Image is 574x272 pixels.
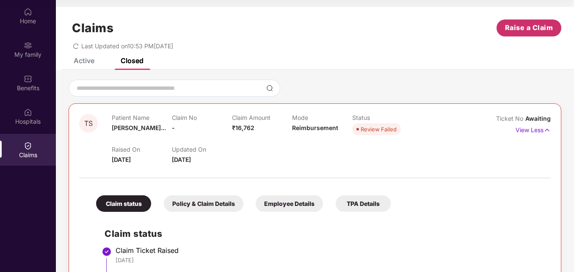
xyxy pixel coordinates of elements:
[112,146,172,153] p: Raised On
[72,21,113,35] h1: Claims
[361,125,397,133] div: Review Failed
[266,85,273,92] img: svg+xml;base64,PHN2ZyBpZD0iU2VhcmNoLTMyeDMyIiB4bWxucz0iaHR0cDovL3d3dy53My5vcmcvMjAwMC9zdmciIHdpZH...
[24,75,32,83] img: svg+xml;base64,PHN2ZyBpZD0iQmVuZWZpdHMiIHhtbG5zPSJodHRwOi8vd3d3LnczLm9yZy8yMDAwL3N2ZyIgd2lkdGg9Ij...
[116,246,542,255] div: Claim Ticket Raised
[112,124,166,131] span: [PERSON_NAME]...
[232,124,254,131] span: ₹16,762
[336,195,391,212] div: TPA Details
[172,124,175,131] span: -
[232,114,292,121] p: Claim Amount
[292,124,338,131] span: Reimbursement
[102,247,112,257] img: svg+xml;base64,PHN2ZyBpZD0iU3RlcC1Eb25lLTMyeDMyIiB4bWxucz0iaHR0cDovL3d3dy53My5vcmcvMjAwMC9zdmciIH...
[24,8,32,16] img: svg+xml;base64,PHN2ZyBpZD0iSG9tZSIgeG1sbnM9Imh0dHA6Ly93d3cudzMub3JnLzIwMDAvc3ZnIiB3aWR0aD0iMjAiIG...
[74,56,94,65] div: Active
[505,22,553,33] span: Raise a Claim
[84,120,93,127] span: TS
[496,115,525,122] span: Ticket No
[121,56,143,65] div: Closed
[172,146,232,153] p: Updated On
[352,114,412,121] p: Status
[292,114,352,121] p: Mode
[24,41,32,50] img: svg+xml;base64,PHN2ZyB3aWR0aD0iMjAiIGhlaWdodD0iMjAiIHZpZXdCb3g9IjAgMCAyMCAyMCIgZmlsbD0ibm9uZSIgeG...
[172,114,232,121] p: Claim No
[497,19,561,36] button: Raise a Claim
[116,256,542,264] div: [DATE]
[256,195,323,212] div: Employee Details
[73,42,79,50] span: redo
[525,115,551,122] span: Awaiting
[96,195,151,212] div: Claim status
[544,125,551,135] img: svg+xml;base64,PHN2ZyB4bWxucz0iaHR0cDovL3d3dy53My5vcmcvMjAwMC9zdmciIHdpZHRoPSIxNyIgaGVpZ2h0PSIxNy...
[112,114,172,121] p: Patient Name
[24,108,32,117] img: svg+xml;base64,PHN2ZyBpZD0iSG9zcGl0YWxzIiB4bWxucz0iaHR0cDovL3d3dy53My5vcmcvMjAwMC9zdmciIHdpZHRoPS...
[81,42,173,50] span: Last Updated on 10:53 PM[DATE]
[172,156,191,163] span: [DATE]
[112,156,131,163] span: [DATE]
[24,142,32,150] img: svg+xml;base64,PHN2ZyBpZD0iQ2xhaW0iIHhtbG5zPSJodHRwOi8vd3d3LnczLm9yZy8yMDAwL3N2ZyIgd2lkdGg9IjIwIi...
[164,195,243,212] div: Policy & Claim Details
[105,227,542,241] h2: Claim status
[516,123,551,135] p: View Less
